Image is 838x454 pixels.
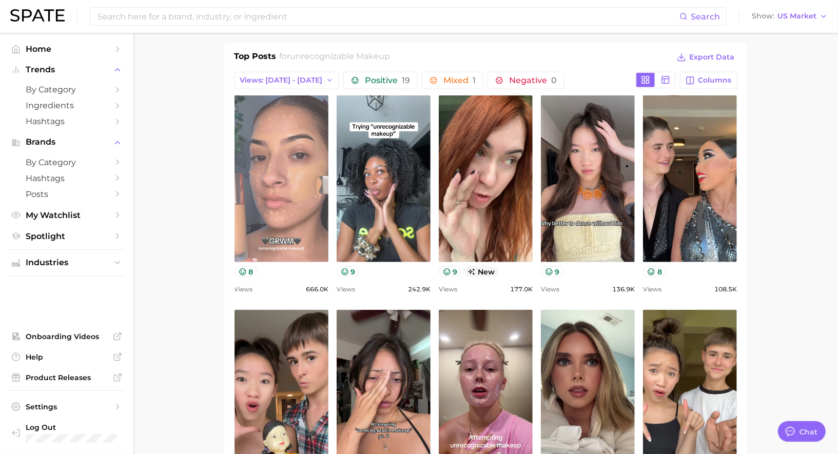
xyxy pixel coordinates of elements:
[473,75,476,85] span: 1
[337,283,355,295] span: Views
[439,266,462,277] button: 9
[8,62,125,77] button: Trends
[26,116,108,126] span: Hashtags
[8,399,125,414] a: Settings
[698,76,732,85] span: Columns
[8,97,125,113] a: Ingredients
[26,137,108,147] span: Brands
[691,12,720,22] span: Search
[8,186,125,202] a: Posts
[541,266,564,277] button: 9
[26,173,108,183] span: Hashtags
[541,283,559,295] span: Views
[8,370,125,385] a: Product Releases
[8,255,125,270] button: Industries
[279,50,390,66] h2: for
[408,283,431,295] span: 242.9k
[26,65,108,74] span: Trends
[674,50,737,65] button: Export Data
[235,50,277,66] h1: Top Posts
[680,72,737,89] button: Columns
[510,283,533,295] span: 177.0k
[8,170,125,186] a: Hashtags
[551,75,557,85] span: 0
[8,207,125,223] a: My Watchlist
[26,85,108,94] span: by Category
[8,329,125,344] a: Onboarding Videos
[26,332,108,341] span: Onboarding Videos
[26,157,108,167] span: by Category
[612,283,635,295] span: 136.9k
[290,51,390,61] span: unrecognizable makeup
[714,283,737,295] span: 108.5k
[643,283,661,295] span: Views
[26,373,108,382] span: Product Releases
[8,420,125,446] a: Log out. Currently logged in with e-mail mathilde@spate.nyc.
[439,283,457,295] span: Views
[8,349,125,365] a: Help
[690,53,735,62] span: Export Data
[749,10,830,23] button: ShowUS Market
[463,266,499,277] span: new
[643,266,666,277] button: 8
[26,352,108,362] span: Help
[752,13,774,19] span: Show
[26,423,117,432] span: Log Out
[240,76,323,85] span: Views: [DATE] - [DATE]
[10,9,65,22] img: SPATE
[26,210,108,220] span: My Watchlist
[306,283,328,295] span: 666.0k
[26,258,108,267] span: Industries
[443,76,476,85] span: Mixed
[26,44,108,54] span: Home
[8,134,125,150] button: Brands
[26,101,108,110] span: Ingredients
[26,189,108,199] span: Posts
[235,283,253,295] span: Views
[26,231,108,241] span: Spotlight
[8,82,125,97] a: by Category
[402,75,410,85] span: 19
[235,72,340,89] button: Views: [DATE] - [DATE]
[8,113,125,129] a: Hashtags
[8,154,125,170] a: by Category
[8,228,125,244] a: Spotlight
[509,76,557,85] span: Negative
[96,8,679,25] input: Search here for a brand, industry, or ingredient
[337,266,360,277] button: 9
[235,266,258,277] button: 8
[365,76,410,85] span: Positive
[26,402,108,411] span: Settings
[777,13,816,19] span: US Market
[8,41,125,57] a: Home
